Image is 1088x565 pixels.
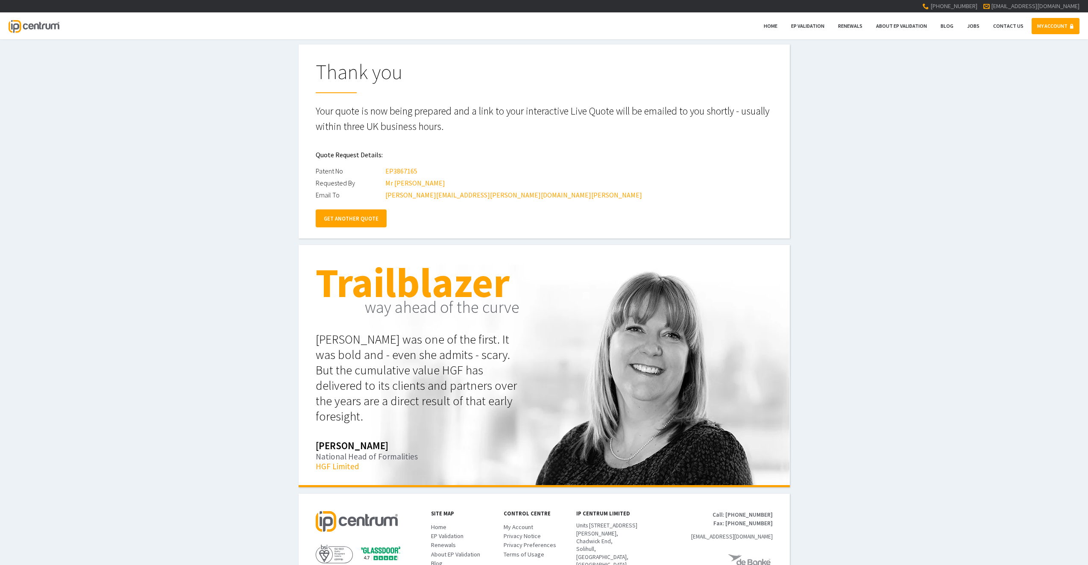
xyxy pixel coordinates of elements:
span: Renewals [431,541,456,549]
a: My Account [504,523,568,531]
span: About EP Validation [431,550,480,558]
span: EP Validation [791,23,824,29]
a: Renewals [431,541,495,549]
span: [PHONE_NUMBER] [725,520,773,527]
h1: Control Centre [504,511,568,516]
span: Renewals [838,23,862,29]
a: MY ACCOUNT [1032,18,1079,34]
div: Patent No [316,165,384,177]
span: Call: [711,511,724,519]
a: About EP Validation [871,18,933,34]
a: EP Validation [431,532,495,540]
span: EP Validation [431,532,463,540]
div: Requested By [316,177,384,189]
span: [PHONE_NUMBER] [725,511,773,518]
a: EP Validation [786,18,830,34]
a: Home [431,523,495,531]
a: About EP Validation [431,550,495,559]
p: Your quote is now being prepared and a link to your interactive Live Quote will be emailed to you... [316,103,773,134]
a: [EMAIL_ADDRESS][DOMAIN_NAME] [691,533,773,540]
span: Fax: [711,519,724,528]
div: [PERSON_NAME][EMAIL_ADDRESS][PERSON_NAME][DOMAIN_NAME][PERSON_NAME] [385,189,642,201]
a: Contact Us [988,18,1029,34]
h1: IP Centrum Limited [576,511,651,516]
a: [EMAIL_ADDRESS][DOMAIN_NAME] [991,2,1079,10]
div: Mr [PERSON_NAME] [385,177,445,189]
span: Contact Us [993,23,1023,29]
a: Renewals [833,18,868,34]
div: EP3867165 [385,165,417,177]
h2: Quote Request Details: [316,144,773,165]
span: Home [764,23,777,29]
div: Email To [316,189,384,201]
img: Find us on Glassdoor. [361,546,400,561]
h1: Site Map [431,511,495,516]
a: Home [758,18,783,34]
a: IP Centrum [9,12,59,39]
span: About EP Validation [876,23,927,29]
a: Blog [935,18,959,34]
a: GET ANOTHER QUOTE [316,209,387,227]
span: Jobs [967,23,979,29]
a: Privacy Notice [504,532,568,540]
a: Jobs [962,18,985,34]
span: [PHONE_NUMBER] [930,2,977,10]
span: Home [431,523,446,531]
h1: Thank you [316,62,773,93]
a: Terms of Usage [504,550,568,559]
a: Privacy Preferences [504,541,568,549]
span: Blog [941,23,953,29]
